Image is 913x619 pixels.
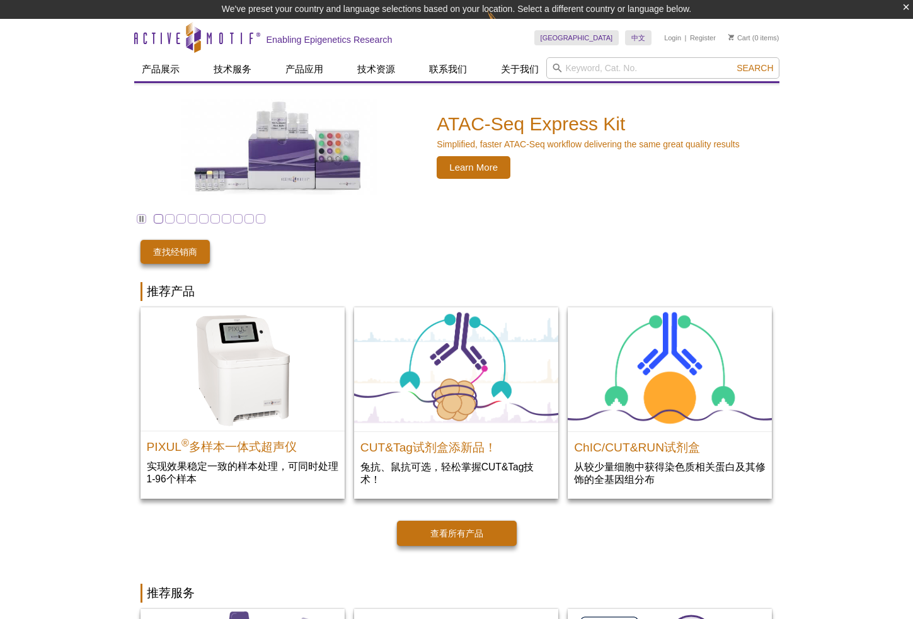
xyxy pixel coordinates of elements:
a: Cart [728,33,750,42]
a: Toggle autoplay [137,214,146,224]
a: PIXUL Multi-Sample Sonicator PIXUL®多样本一体式超声仪 实现效果稳定一致的样本处理，可同时处理1-96个样本 [141,307,345,498]
h2: PIXUL 多样本一体式超声仪 [147,434,338,453]
a: Login [664,33,681,42]
a: Go to slide 9 [244,214,254,224]
h2: ChIC/CUT&RUN试剂盒 [574,435,766,454]
a: ATAC-Seq Express Kit ATAC-Seq Express Kit Simplified, faster ATAC-Seq workflow delivering the sam... [134,83,779,210]
a: 产品展示 [134,57,187,81]
img: ATAC-Seq Express Kit [175,99,383,195]
a: 产品应用 [278,57,331,81]
img: Your Cart [728,34,734,40]
sup: ® [181,438,189,448]
a: 查找经销商 [141,240,210,264]
a: 技术资源 [350,57,403,81]
span: Learn More [437,156,510,179]
img: PIXUL Multi-Sample Sonicator [141,307,345,431]
a: Go to slide 1 [154,214,163,224]
a: Go to slide 3 [176,214,186,224]
a: Go to slide 5 [199,214,209,224]
a: Go to slide 7 [222,214,231,224]
input: Keyword, Cat. No. [546,57,779,79]
img: ChIC/CUT&RUN Assay Kit [568,307,772,431]
p: 实现效果稳定一致的样本处理，可同时处理1-96个样本 [147,460,338,486]
a: 技术服务 [206,57,259,81]
h2: 推荐服务 [141,584,773,603]
h2: Enabling Epigenetics Research [267,34,393,45]
li: | [685,30,687,45]
button: Search [733,62,777,74]
a: Go to slide 4 [188,214,197,224]
a: 中文 [625,30,652,45]
a: [GEOGRAPHIC_DATA] [534,30,619,45]
a: 联系我们 [422,57,474,81]
h2: ATAC-Seq Express Kit [437,115,739,133]
article: ATAC-Seq Express Kit [134,83,779,210]
li: (0 items) [728,30,779,45]
a: Register [690,33,716,42]
a: Go to slide 6 [210,214,220,224]
a: Go to slide 2 [165,214,175,224]
h2: CUT&Tag试剂盒添新品！ [360,435,552,454]
a: ChIC/CUT&RUN Assay Kit ChIC/CUT&RUN试剂盒 从较少量细胞中获得染色质相关蛋白及其修饰的全基因组分布 [568,307,772,499]
img: Change Here [487,9,520,39]
p: 从较少量细胞中获得染色质相关蛋白及其修饰的全基因组分布 [574,460,766,486]
h2: 推荐产品 [141,282,773,301]
a: 查看所有产品 [397,521,517,546]
a: Go to slide 10 [256,214,265,224]
img: CUT&Tag试剂盒添新品！ [354,307,558,431]
a: 关于我们 [493,57,546,81]
p: Simplified, faster ATAC-Seq workflow delivering the same great quality results [437,139,739,150]
a: CUT&Tag试剂盒添新品！ CUT&Tag试剂盒添新品！ 兔抗、鼠抗可选，轻松掌握CUT&Tag技术！ [354,307,558,499]
span: Search [737,63,773,73]
a: Go to slide 8 [233,214,243,224]
p: 兔抗、鼠抗可选，轻松掌握CUT&Tag技术！ [360,460,552,486]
